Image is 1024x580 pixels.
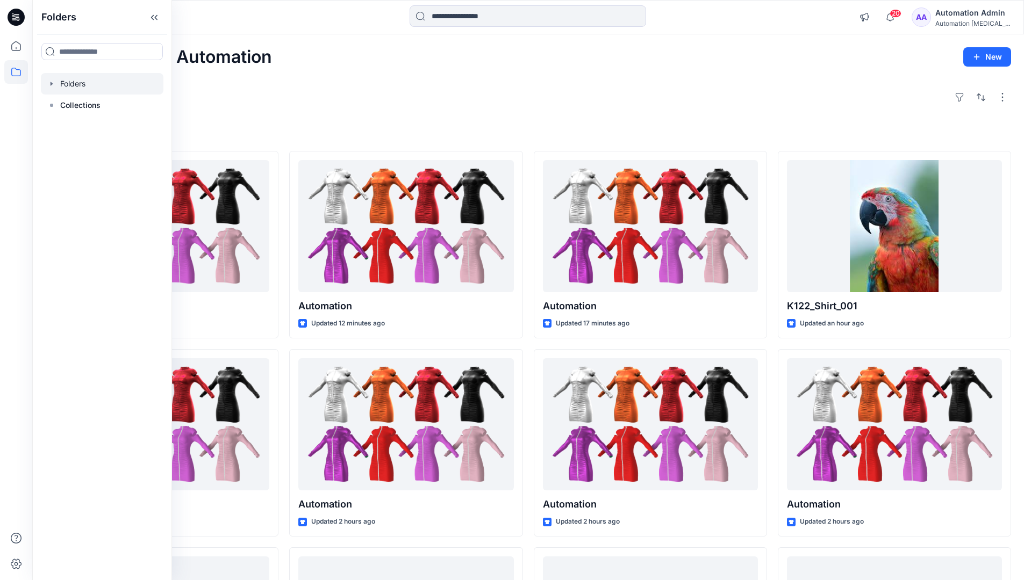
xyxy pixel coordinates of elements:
a: Automation [543,160,758,293]
a: K122_Shirt_001 [787,160,1002,293]
p: Collections [60,99,101,112]
button: New [963,47,1011,67]
a: Automation [298,358,513,491]
p: Updated 2 hours ago [311,516,375,527]
p: Updated 2 hours ago [800,516,864,527]
p: Automation [543,497,758,512]
a: Automation [543,358,758,491]
p: Automation [298,299,513,314]
p: Updated an hour ago [800,318,864,329]
p: Updated 12 minutes ago [311,318,385,329]
div: AA [912,8,931,27]
p: Automation [787,497,1002,512]
p: Updated 17 minutes ago [556,318,629,329]
a: Automation [787,358,1002,491]
p: Automation [543,299,758,314]
div: Automation Admin [935,6,1011,19]
p: K122_Shirt_001 [787,299,1002,314]
a: Automation [298,160,513,293]
h4: Styles [45,127,1011,140]
span: 20 [890,9,901,18]
p: Updated 2 hours ago [556,516,620,527]
p: Automation [298,497,513,512]
div: Automation [MEDICAL_DATA]... [935,19,1011,27]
